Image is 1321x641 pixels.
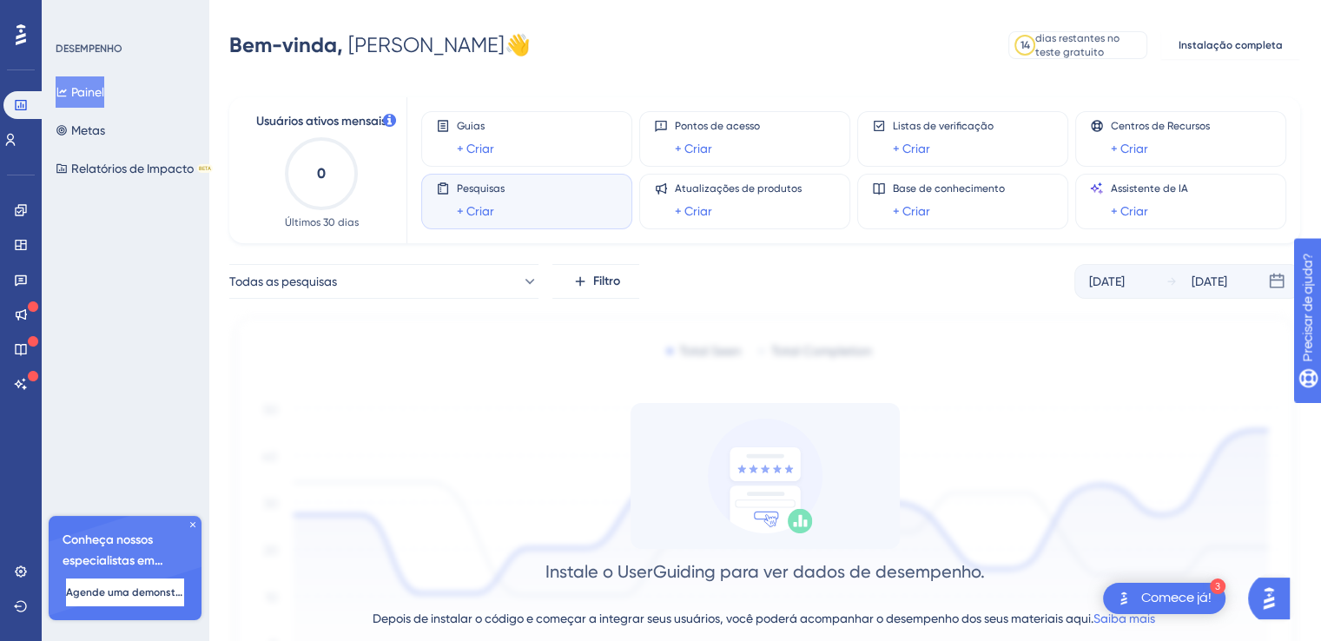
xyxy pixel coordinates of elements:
[552,264,639,299] button: Filtro
[348,33,505,57] font: [PERSON_NAME]
[71,162,194,175] font: Relatórios de Impacto
[675,182,802,195] font: Atualizações de produtos
[457,120,485,132] font: Guias
[63,532,163,589] font: Conheça nossos especialistas em integração 🎧
[71,85,104,99] font: Painel
[1111,120,1210,132] font: Centros de Recursos
[285,216,359,228] font: Últimos 30 dias
[66,586,205,598] font: Agende uma demonstração
[1111,204,1148,218] font: + Criar
[1113,588,1134,609] img: imagem-do-lançador-texto-alternativo
[893,204,930,218] font: + Criar
[256,114,386,129] font: Usuários ativos mensais
[229,32,343,57] font: Bem-vinda,
[457,142,494,155] font: + Criar
[1111,142,1148,155] font: + Criar
[41,8,149,21] font: Precisar de ajuda?
[675,120,760,132] font: Pontos de acesso
[373,611,1093,625] font: Depois de instalar o código e começar a integrar seus usuários, você poderá acompanhar o desempen...
[1141,591,1212,605] font: Comece já!
[229,274,337,288] font: Todas as pesquisas
[1103,583,1225,614] div: Abra a lista de verificação Comece!, módulos restantes: 3
[56,153,213,184] button: Relatórios de ImpactoBETA
[1111,182,1188,195] font: Assistente de IA
[317,165,326,182] text: 0
[893,182,1005,195] font: Base de conhecimento
[893,142,930,155] font: + Criar
[1093,611,1155,625] a: Saiba mais
[71,123,105,137] font: Metas
[457,182,505,195] font: Pesquisas
[56,115,105,146] button: Metas
[545,561,985,582] font: Instale o UserGuiding para ver dados de desempenho.
[56,43,122,55] font: DESEMPENHO
[675,142,712,155] font: + Criar
[1035,32,1120,58] font: dias restantes no teste gratuito
[1089,274,1125,288] font: [DATE]
[1192,274,1227,288] font: [DATE]
[457,204,494,218] font: + Criar
[1020,39,1030,51] font: 14
[1248,572,1300,624] iframe: Iniciador do Assistente de IA do UserGuiding
[505,33,531,57] font: 👋
[593,274,620,288] font: Filtro
[1179,39,1283,51] font: Instalação completa
[675,204,712,218] font: + Criar
[893,120,994,132] font: Listas de verificação
[229,264,538,299] button: Todas as pesquisas
[66,578,184,606] button: Agende uma demonstração
[1161,31,1300,59] button: Instalação completa
[56,76,104,108] button: Painel
[199,165,211,171] font: BETA
[1215,582,1220,591] font: 3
